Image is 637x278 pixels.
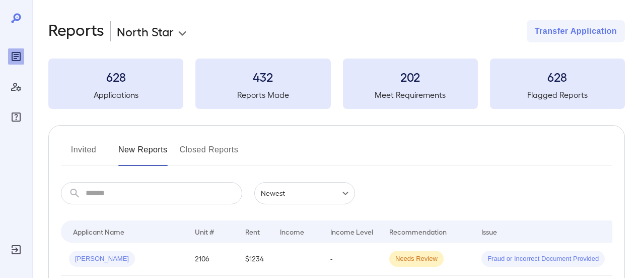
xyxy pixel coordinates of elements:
div: Income Level [330,226,373,238]
div: Recommendation [389,226,447,238]
h3: 628 [48,69,183,85]
span: [PERSON_NAME] [69,254,135,264]
div: Income [280,226,304,238]
button: New Reports [118,142,168,166]
button: Transfer Application [527,20,625,42]
div: Unit # [195,226,214,238]
div: Reports [8,48,24,65]
span: Needs Review [389,254,444,264]
div: Log Out [8,242,24,258]
p: North Star [117,23,174,39]
button: Closed Reports [180,142,239,166]
summary: 628Applications432Reports Made202Meet Requirements628Flagged Reports [48,59,625,109]
div: Issue [481,226,498,238]
button: Invited [61,142,106,166]
h5: Flagged Reports [490,89,625,101]
h5: Meet Requirements [343,89,478,101]
h3: 628 [490,69,625,85]
div: Newest [254,182,355,204]
td: 2106 [187,243,237,275]
h3: 202 [343,69,478,85]
h3: 432 [195,69,330,85]
h2: Reports [48,20,104,42]
span: Fraud or Incorrect Document Provided [481,254,605,264]
td: - [322,243,381,275]
div: Manage Users [8,79,24,95]
h5: Reports Made [195,89,330,101]
div: Rent [245,226,261,238]
div: FAQ [8,109,24,125]
div: Applicant Name [73,226,124,238]
h5: Applications [48,89,183,101]
td: $1234 [237,243,272,275]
